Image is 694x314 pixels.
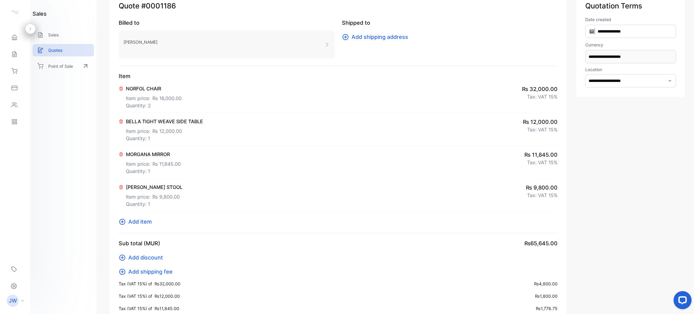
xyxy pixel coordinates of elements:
p: Quantity: 2 [126,102,182,109]
iframe: LiveChat chat widget [669,289,694,314]
p: Item price: [126,125,203,135]
p: Sales [48,32,59,38]
p: Item price: [126,191,183,200]
p: Item price: [126,92,182,102]
span: ₨ 16,000.00 [152,95,182,102]
h1: sales [33,10,47,18]
p: Quantity: 1 [126,168,181,175]
p: Point of Sale [48,63,73,69]
p: Tax (VAT 15%) of [119,293,180,299]
span: ₨ 32,000.00 [522,85,558,93]
button: Add discount [119,253,167,262]
span: ₨ 12,000.00 [152,127,182,135]
span: ₨ 9,800.00 [152,193,180,200]
span: ₨11,845.00 [155,305,179,312]
p: Quotes [48,47,63,53]
p: Tax (VAT 15%) of [119,305,179,312]
button: Add item [119,218,155,226]
span: Add shipping address [352,33,408,41]
a: Point of Sale [33,59,94,73]
p: NORFOL CHAIR [126,85,182,92]
p: Sub total (MUR) [119,239,160,247]
p: [PERSON_NAME] STOOL [126,184,183,191]
p: Tax: VAT 15% [527,192,558,199]
span: Add discount [128,253,163,262]
p: Quote [119,1,558,11]
p: Item price: [126,158,181,168]
p: [PERSON_NAME] [123,38,158,46]
span: ₨ 11,845.00 [152,160,181,168]
p: Tax: VAT 15% [527,126,558,133]
span: ₨ 12,000.00 [523,118,558,126]
img: logo [11,8,20,17]
span: ₨12,000.00 [155,293,180,299]
button: Add shipping address [342,33,412,41]
span: ₨1,800.00 [535,293,558,299]
span: Add shipping fee [128,268,173,276]
a: Sales [33,29,94,41]
p: Quantity: 1 [126,200,183,208]
p: Tax: VAT 15% [527,159,558,166]
label: Currency [585,42,676,48]
span: ₨65,645.00 [524,239,558,247]
p: Billed to [119,19,335,27]
p: Quotation Terms [585,1,676,11]
label: Location [585,67,602,72]
span: ₨4,800.00 [534,281,558,287]
span: ₨32,000.00 [155,281,180,287]
p: Item [119,72,558,80]
button: Add shipping fee [119,268,176,276]
span: Add item [128,218,152,226]
span: ₨ 9,800.00 [526,184,558,192]
label: Date created [585,16,676,23]
p: MORGANA MIRROR [126,151,181,158]
p: BELLA TIGHT WEAVE SIDE TABLE [126,118,203,125]
p: Quantity: 1 [126,135,203,142]
p: Tax: VAT 15% [527,93,558,100]
span: #0001186 [141,1,176,11]
p: Shipped to [342,19,558,27]
a: Quotes [33,44,94,56]
span: ₨1,776.75 [536,305,558,312]
span: ₨ 11,845.00 [524,151,558,159]
p: JW [9,297,17,305]
p: Tax (VAT 15%) of [119,281,180,287]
